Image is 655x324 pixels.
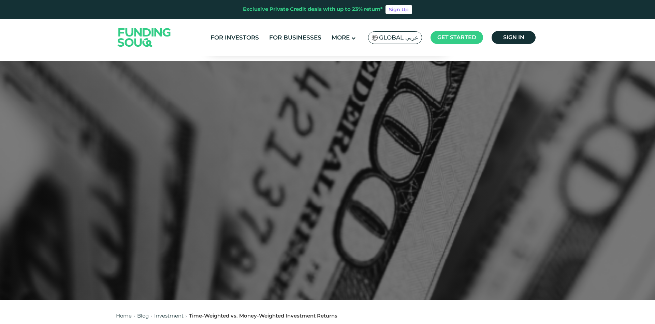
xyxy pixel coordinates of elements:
[116,312,132,319] a: Home
[209,32,261,43] a: For Investors
[503,34,524,41] span: Sign in
[111,20,178,55] img: Logo
[267,32,323,43] a: For Businesses
[492,31,536,44] a: Sign in
[385,5,412,14] a: Sign Up
[372,35,378,41] img: SA Flag
[332,34,350,41] span: More
[437,34,476,41] span: Get started
[154,312,184,319] a: Investment
[189,312,337,320] div: Time-Weighted vs. Money-Weighted Investment Returns
[379,34,418,42] span: Global عربي
[137,312,149,319] a: Blog
[243,5,383,13] div: Exclusive Private Credit deals with up to 23% return*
